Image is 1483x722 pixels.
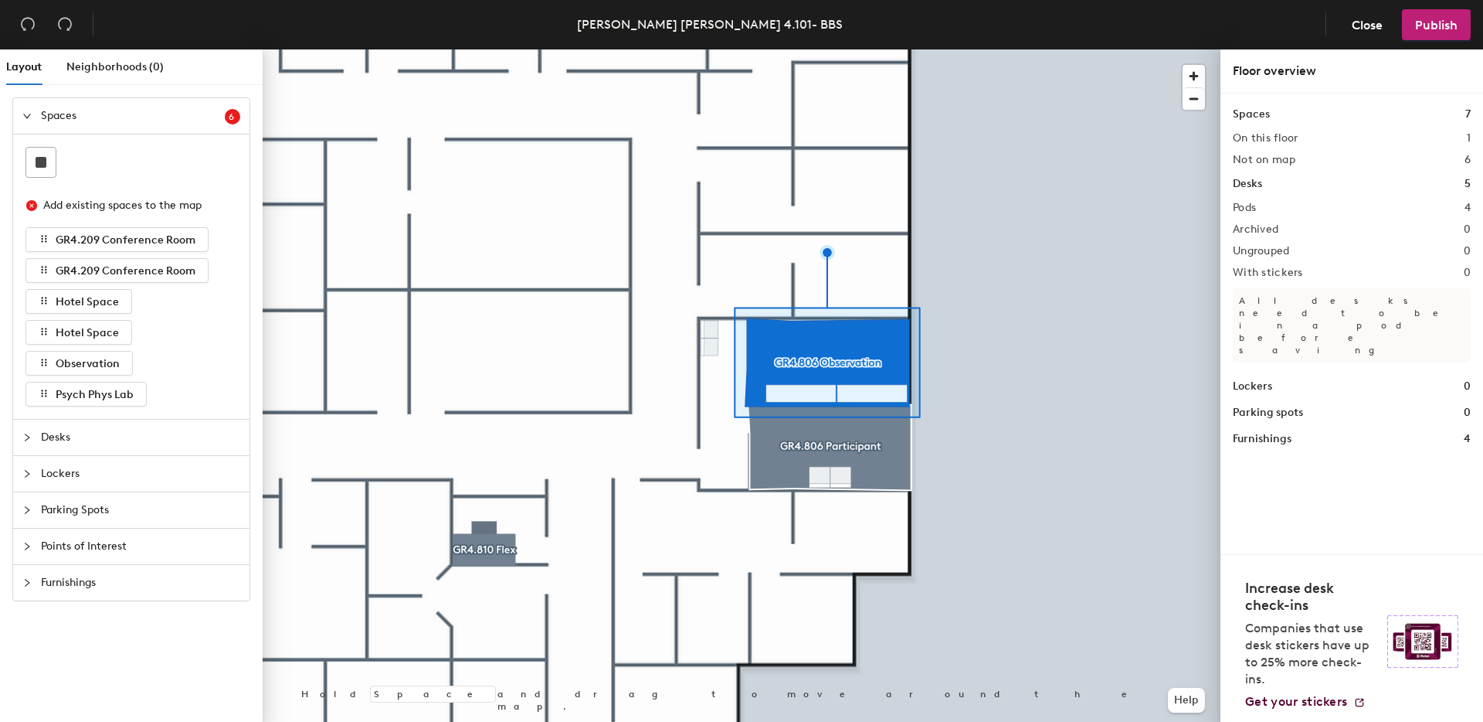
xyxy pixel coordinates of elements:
h2: Not on map [1233,154,1295,166]
h4: Increase desk check-ins [1245,580,1378,614]
span: expanded [22,111,32,121]
button: GR4.209 Conference Room [25,258,209,283]
span: Psych Phys Lab [56,388,134,401]
button: Close [1339,9,1396,40]
button: Hotel Space [25,289,132,314]
h1: Desks [1233,175,1262,192]
h2: 1 [1467,132,1471,145]
span: Close [1352,18,1383,32]
span: Publish [1415,18,1458,32]
h2: 4 [1464,202,1471,214]
sup: 6 [225,109,240,124]
h1: 5 [1464,175,1471,192]
span: GR4.209 Conference Room [56,233,195,247]
img: Sticker logo [1387,615,1458,668]
span: Hotel Space [56,326,119,339]
p: All desks need to be in a pod before saving [1233,288,1471,363]
button: Publish [1402,9,1471,40]
a: Get your stickers [1245,694,1366,710]
h2: On this floor [1233,132,1298,145]
h1: 7 [1465,106,1471,123]
span: Neighborhoods (0) [66,60,164,73]
h2: 6 [1464,154,1471,166]
button: Help [1168,688,1205,713]
span: Observation [56,357,120,370]
span: Get your stickers [1245,694,1347,709]
h2: 0 [1464,245,1471,257]
span: collapsed [22,469,32,478]
span: Parking Spots [41,492,240,528]
button: Undo (⌘ + Z) [12,9,43,40]
p: Companies that use desk stickers have up to 25% more check-ins. [1245,620,1378,688]
span: Hotel Space [56,295,119,308]
h2: Archived [1233,223,1278,236]
span: Points of Interest [41,529,240,564]
button: Psych Phys Lab [25,382,147,407]
span: Lockers [41,456,240,492]
span: GR4.209 Conference Room [56,264,195,278]
h1: 4 [1464,431,1471,448]
span: Desks [41,420,240,455]
button: Observation [25,351,133,376]
span: collapsed [22,506,32,515]
span: collapsed [22,542,32,551]
h1: Spaces [1233,106,1270,123]
span: undo [20,16,36,32]
h1: Furnishings [1233,431,1291,448]
div: Add existing spaces to the map [43,197,227,214]
span: close-circle [26,200,37,211]
button: GR4.209 Conference Room [25,227,209,252]
span: collapsed [22,433,32,442]
div: Floor overview [1233,62,1471,80]
h2: Ungrouped [1233,245,1290,257]
h1: 0 [1464,404,1471,421]
div: [PERSON_NAME] [PERSON_NAME] 4.101- BBS [577,15,843,34]
span: Furnishings [41,565,240,601]
h2: Pods [1233,202,1256,214]
button: Hotel Space [25,320,132,345]
h2: 0 [1464,267,1471,279]
h2: 0 [1464,223,1471,236]
h2: With stickers [1233,267,1303,279]
span: collapsed [22,578,32,587]
button: Redo (⌘ + ⇧ + Z) [49,9,80,40]
span: Spaces [41,98,225,134]
span: 6 [229,111,237,122]
h1: Lockers [1233,378,1272,395]
h1: Parking spots [1233,404,1303,421]
span: Layout [6,60,42,73]
h1: 0 [1464,378,1471,395]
